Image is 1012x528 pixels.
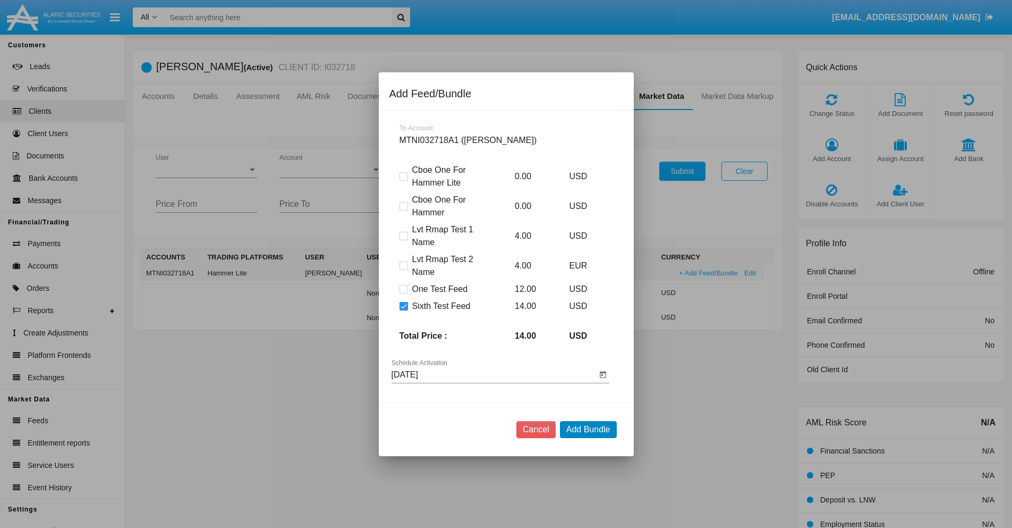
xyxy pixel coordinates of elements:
[562,300,609,313] p: USD
[412,300,471,313] span: Sixth Test Feed
[412,194,492,219] span: Cboe One For Hammer
[507,259,555,272] p: 4.00
[597,368,609,381] button: Open calendar
[412,253,492,279] span: Lvt Rmap Test 2 Name
[516,421,556,438] button: Cancel
[412,164,492,189] span: Cboe One For Hammer Lite
[389,85,623,102] div: Add Feed/Bundle
[399,136,537,145] span: MTNI032718A1 ([PERSON_NAME])
[562,283,609,296] p: USD
[560,421,617,438] button: Add Bundle
[507,330,555,342] p: 14.00
[399,124,433,132] span: To Account
[507,170,555,183] p: 0.00
[562,259,609,272] p: EUR
[392,330,500,342] p: Total Price :
[507,230,555,242] p: 4.00
[412,283,468,296] span: One Test Feed
[507,283,555,296] p: 12.00
[507,200,555,213] p: 0.00
[562,330,609,342] p: USD
[507,300,555,313] p: 14.00
[562,200,609,213] p: USD
[562,170,609,183] p: USD
[412,223,492,249] span: Lvt Rmap Test 1 Name
[562,230,609,242] p: USD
